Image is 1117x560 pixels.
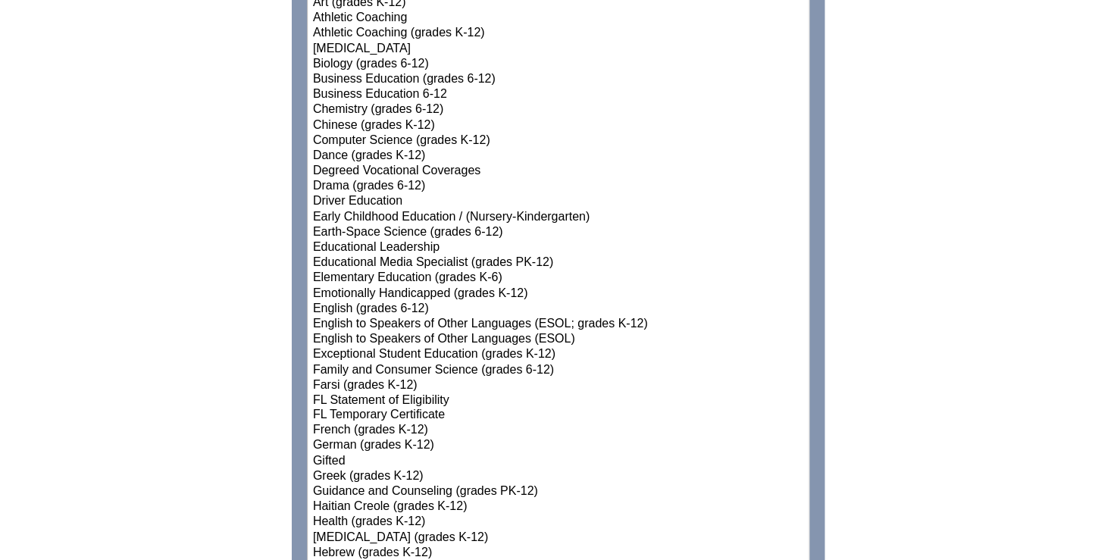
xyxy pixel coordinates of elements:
[311,57,806,72] option: Biology (grades 6-12)
[311,500,806,515] option: Haitian Creole (grades K-12)
[311,317,806,332] option: English to Speakers of Other Languages (ESOL; grades K-12)
[311,271,806,286] option: Elementary Education (grades K-6)
[311,363,806,378] option: Family and Consumer Science (grades 6-12)
[311,72,806,87] option: Business Education (grades 6-12)
[311,133,806,149] option: Computer Science (grades K-12)
[311,302,806,317] option: English (grades 6-12)
[311,439,806,454] option: German (grades K-12)
[311,332,806,347] option: English to Speakers of Other Languages (ESOL)
[311,102,806,117] option: Chemistry (grades 6-12)
[311,11,806,26] option: Athletic Coaching
[311,164,806,179] option: Degreed Vocational Coverages
[311,225,806,240] option: Earth-Space Science (grades 6-12)
[311,455,806,470] option: Gifted
[311,194,806,209] option: Driver Education
[311,87,806,102] option: Business Education 6-12
[311,42,806,57] option: [MEDICAL_DATA]
[311,118,806,133] option: Chinese (grades K-12)
[311,149,806,164] option: Dance (grades K-12)
[311,485,806,500] option: Guidance and Counseling (grades PK-12)
[311,531,806,546] option: [MEDICAL_DATA] (grades K-12)
[311,26,806,41] option: Athletic Coaching (grades K-12)
[311,378,806,393] option: Farsi (grades K-12)
[311,515,806,530] option: Health (grades K-12)
[311,240,806,255] option: Educational Leadership
[311,347,806,362] option: Exceptional Student Education (grades K-12)
[311,179,806,194] option: Drama (grades 6-12)
[311,286,806,302] option: Emotionally Handicapped (grades K-12)
[311,424,806,439] option: French (grades K-12)
[311,470,806,485] option: Greek (grades K-12)
[311,393,806,408] option: FL Statement of Eligibility
[311,255,806,271] option: Educational Media Specialist (grades PK-12)
[311,210,806,225] option: Early Childhood Education / (Nursery-Kindergarten)
[311,408,806,424] option: FL Temporary Certificate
